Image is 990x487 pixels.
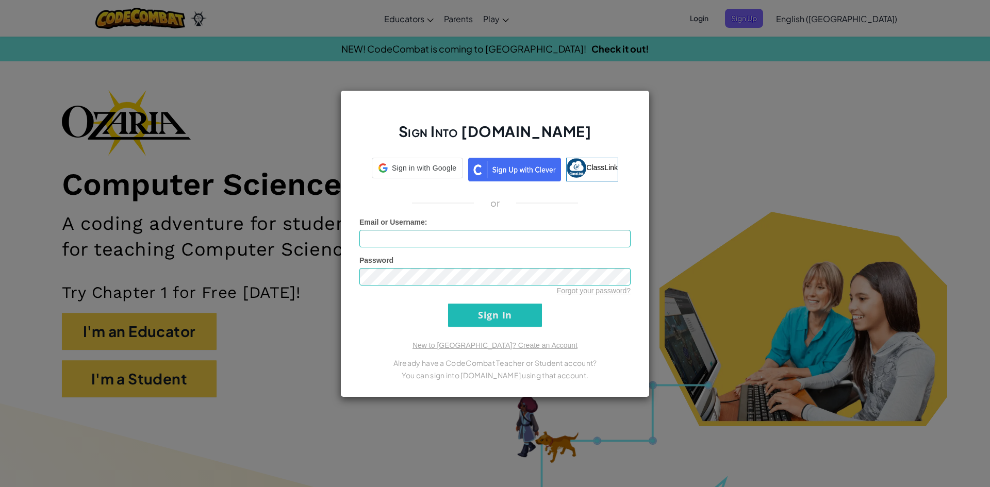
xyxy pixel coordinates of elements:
img: classlink-logo-small.png [567,158,586,178]
input: Sign In [448,304,542,327]
h2: Sign Into [DOMAIN_NAME] [359,122,631,152]
span: Sign in with Google [392,163,456,173]
span: Email or Username [359,218,425,226]
div: Sign in with Google [372,158,463,178]
span: Password [359,256,393,264]
a: Forgot your password? [557,287,631,295]
p: You can sign into [DOMAIN_NAME] using that account. [359,369,631,381]
img: clever_sso_button@2x.png [468,158,561,181]
span: ClassLink [586,163,618,171]
a: New to [GEOGRAPHIC_DATA]? Create an Account [412,341,577,349]
p: Already have a CodeCombat Teacher or Student account? [359,357,631,369]
a: Sign in with Google [372,158,463,181]
p: or [490,197,500,209]
label: : [359,217,427,227]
